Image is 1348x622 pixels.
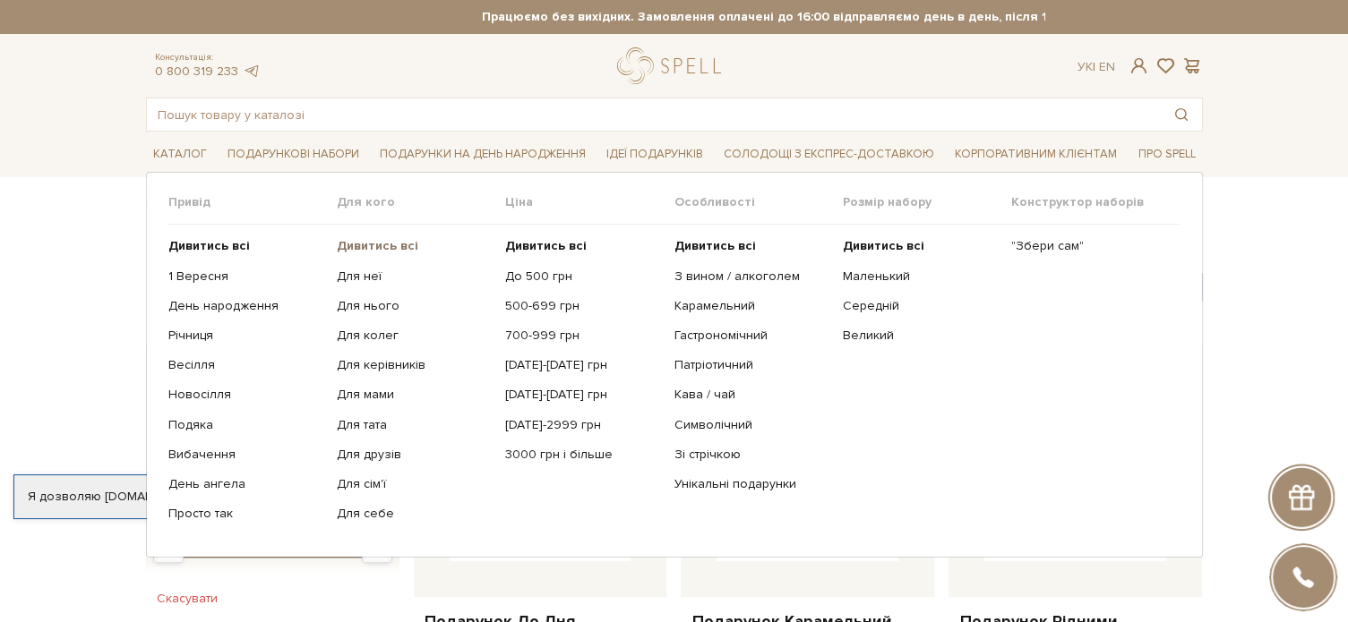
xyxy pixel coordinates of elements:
a: Маленький [843,268,998,285]
span: Консультація: [155,52,261,64]
span: Розмір набору [843,194,1011,210]
b: Дивитись всі [337,238,418,253]
span: Конструктор наборів [1011,194,1180,210]
a: Патріотичний [674,357,829,373]
span: | [1093,59,1095,74]
a: [DATE]-[DATE] грн [505,387,660,403]
a: 700-999 грн [505,328,660,344]
a: En [1099,59,1115,74]
button: Пошук товару у каталозі [1161,98,1202,131]
a: Для тата [337,417,492,433]
a: День ангела [168,476,323,492]
a: Вибачення [168,447,323,463]
span: Подарунки на День народження [373,141,593,168]
a: 3000 грн і більше [505,447,660,463]
a: Великий [843,328,998,344]
a: Для нього [337,298,492,314]
a: Річниця [168,328,323,344]
a: 0 800 319 233 [155,64,238,79]
a: 500-699 грн [505,298,660,314]
a: Символічний [674,417,829,433]
a: Гастрономічний [674,328,829,344]
a: logo [617,47,729,84]
a: Для колег [337,328,492,344]
a: "Збери сам" [1011,238,1166,254]
a: Для неї [337,268,492,285]
b: Дивитись всі [505,238,587,253]
a: Весілля [168,357,323,373]
b: Дивитись всі [168,238,250,253]
a: Дивитись всі [505,238,660,254]
div: Min [153,538,184,563]
a: Для друзів [337,447,492,463]
a: Кава / чай [674,387,829,403]
span: Привід [168,194,337,210]
a: Дивитись всі [674,238,829,254]
a: Дивитись всі [337,238,492,254]
button: Скасувати [146,584,228,613]
a: Середній [843,298,998,314]
div: Каталог [146,172,1203,558]
a: telegram [243,64,261,79]
a: Для мами [337,387,492,403]
span: Про Spell [1130,141,1202,168]
span: Подарункові набори [220,141,366,168]
a: Унікальні подарунки [674,476,829,492]
a: [DATE]-2999 грн [505,417,660,433]
span: Каталог [146,141,214,168]
div: Ук [1078,59,1115,75]
a: Дивитись всі [168,238,323,254]
a: Зі стрічкою [674,447,829,463]
a: Солодощі з експрес-доставкою [717,139,941,169]
input: Пошук товару у каталозі [147,98,1161,131]
a: Подяка [168,417,323,433]
a: Для керівників [337,357,492,373]
a: Для сім'ї [337,476,492,492]
a: 1 Вересня [168,268,323,285]
span: Для кого [337,194,505,210]
a: З вином / алкоголем [674,268,829,285]
a: Карамельний [674,298,829,314]
span: Особливості [674,194,842,210]
a: Новосілля [168,387,323,403]
a: Дивитись всі [843,238,998,254]
span: Ціна [505,194,674,210]
b: Дивитись всі [843,238,924,253]
a: День народження [168,298,323,314]
a: Просто так [168,506,323,522]
b: Дивитись всі [674,238,755,253]
span: Ідеї подарунків [599,141,710,168]
a: Корпоративним клієнтам [948,139,1124,169]
a: До 500 грн [505,268,660,285]
div: Я дозволяю [DOMAIN_NAME] використовувати [14,489,500,505]
a: Для себе [337,506,492,522]
div: Max [362,538,392,563]
a: [DATE]-[DATE] грн [505,357,660,373]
